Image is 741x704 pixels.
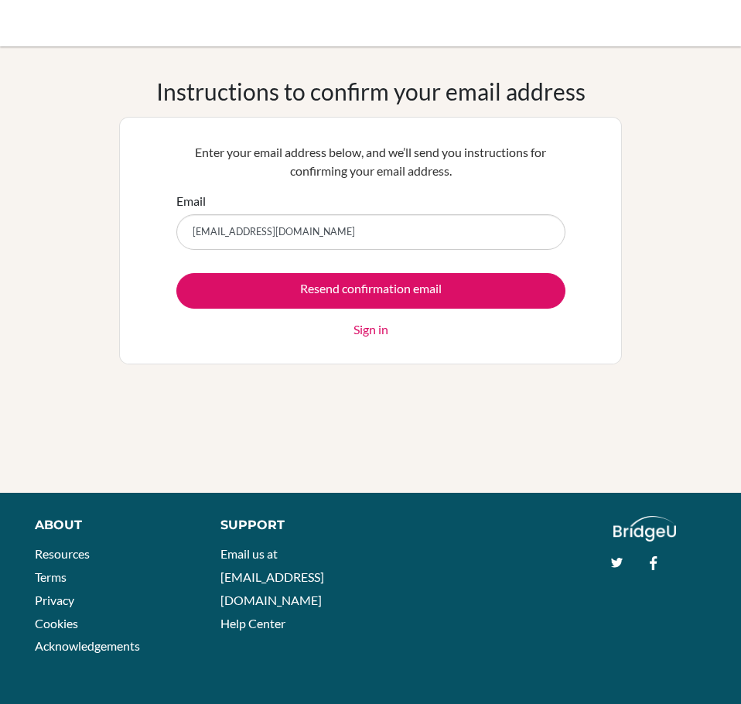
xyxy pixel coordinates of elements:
[35,516,186,535] div: About
[35,593,74,607] a: Privacy
[613,516,676,542] img: logo_white@2x-f4f0deed5e89b7ecb1c2cc34c3e3d731f90f0f143d5ea2071677605dd97b5244.png
[220,546,324,607] a: Email us at [EMAIL_ADDRESS][DOMAIN_NAME]
[35,638,140,653] a: Acknowledgements
[176,143,565,180] p: Enter your email address below, and we’ll send you instructions for confirming your email address.
[220,616,285,631] a: Help Center
[176,273,565,309] input: Resend confirmation email
[353,320,388,339] a: Sign in
[35,546,90,561] a: Resources
[220,516,357,535] div: Support
[156,77,586,105] h1: Instructions to confirm your email address
[35,569,67,584] a: Terms
[176,192,206,210] label: Email
[35,616,78,631] a: Cookies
